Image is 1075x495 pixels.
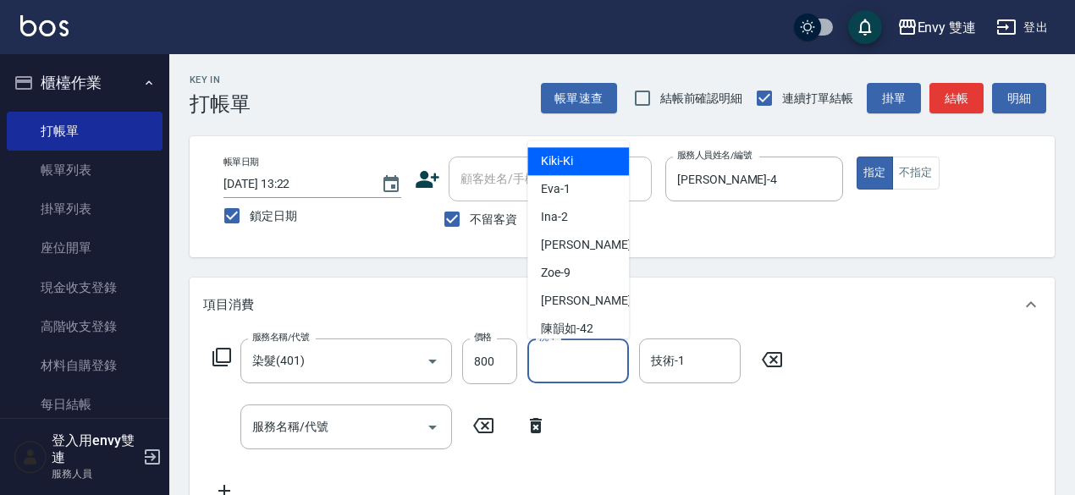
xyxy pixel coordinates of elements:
button: 指定 [857,157,893,190]
span: [PERSON_NAME] -4 [541,236,641,254]
button: 掛單 [867,83,921,114]
span: 連續打單結帳 [782,90,853,107]
a: 現金收支登錄 [7,268,163,307]
input: YYYY/MM/DD hh:mm [223,170,364,198]
h2: Key In [190,74,251,85]
a: 帳單列表 [7,151,163,190]
img: Person [14,440,47,474]
button: Envy 雙連 [890,10,984,45]
button: save [848,10,882,44]
button: 明細 [992,83,1046,114]
span: 鎖定日期 [250,207,297,225]
button: 不指定 [892,157,940,190]
button: 結帳 [929,83,984,114]
p: 服務人員 [52,466,138,481]
img: Logo [20,15,69,36]
span: 不留客資 [470,211,517,228]
span: Kiki -Ki [541,152,573,170]
span: Eva -1 [541,180,571,198]
p: 項目消費 [203,296,254,314]
span: Ina -2 [541,208,568,226]
button: Choose date, selected date is 2025-09-19 [371,164,411,205]
button: 櫃檯作業 [7,61,163,105]
span: [PERSON_NAME] -31 [541,292,648,310]
button: 帳單速查 [541,83,617,114]
a: 座位開單 [7,228,163,267]
div: 項目消費 [190,278,1055,332]
span: 陳韻如 -42 [541,320,593,338]
label: 價格 [474,331,492,344]
label: 服務人員姓名/編號 [677,149,752,162]
span: Zoe -9 [541,264,571,282]
a: 掛單列表 [7,190,163,228]
h3: 打帳單 [190,92,251,116]
a: 高階收支登錄 [7,307,163,346]
label: 帳單日期 [223,156,259,168]
a: 材料自購登錄 [7,346,163,385]
a: 每日結帳 [7,385,163,424]
div: Envy 雙連 [918,17,977,38]
a: 打帳單 [7,112,163,151]
h5: 登入用envy雙連 [52,432,138,466]
label: 服務名稱/代號 [252,331,309,344]
button: Open [419,414,446,441]
button: Open [419,348,446,375]
button: 登出 [990,12,1055,43]
span: 結帳前確認明細 [660,90,743,107]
